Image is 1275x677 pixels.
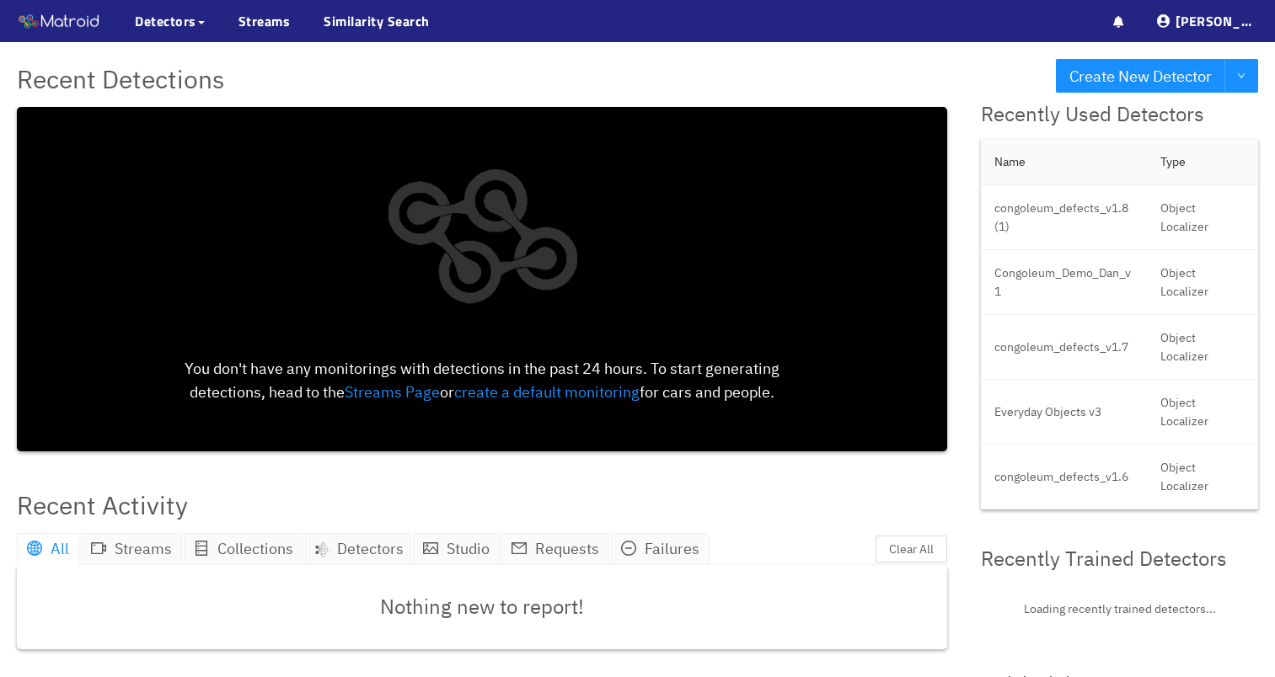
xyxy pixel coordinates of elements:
[889,540,934,558] span: Clear All
[51,539,69,558] span: All
[535,539,599,558] span: Requests
[1069,64,1212,88] span: Create New Detector
[981,185,1147,250] td: congoleum_defects_v1.8 (1)
[1224,59,1258,93] button: down
[621,541,636,556] span: minus-circle
[369,120,596,357] img: logo_only_white.png
[645,539,699,558] span: Failures
[981,250,1147,315] td: Congoleum_Demo_Dan_v1
[1147,250,1258,315] td: Object Localizer
[91,541,106,556] span: video-camera
[17,565,947,649] div: Nothing new to report!
[1147,139,1258,185] th: Type
[17,9,101,35] img: Matroid logo
[1147,185,1258,250] td: Object Localizer
[454,382,640,402] a: create a default monitoring
[1147,315,1258,380] td: Object Localizer
[440,382,454,402] span: or
[337,537,404,561] span: Detectors
[324,11,430,31] a: Similarity Search
[876,536,947,562] button: Clear All
[981,315,1147,380] td: congoleum_defects_v1.7
[981,543,1258,575] div: Recently Trained Detectors
[17,59,225,99] span: Recent Detections
[512,541,527,556] span: mail
[115,539,172,558] span: Streams
[981,99,1258,131] div: Recently Used Detectors
[1056,59,1225,93] button: Create New Detector
[1147,380,1258,445] td: Object Localizer
[981,380,1147,445] td: Everyday Objects v3
[185,359,779,402] span: You don't have any monitorings with detections in the past 24 hours. To start generating detectio...
[17,485,188,525] div: Recent Activity
[1147,445,1258,509] td: Object Localizer
[423,541,438,556] span: picture
[1237,72,1246,82] span: down
[981,583,1258,635] div: Loading recently trained detectors...
[981,139,1147,185] th: Name
[194,541,209,556] span: database
[135,11,196,31] span: Detectors
[238,11,291,31] a: Streams
[981,445,1147,509] td: congoleum_defects_v1.6
[447,539,490,558] span: Studio
[345,382,440,402] a: Streams Page
[640,382,774,402] span: for cars and people.
[27,541,42,556] span: global
[217,539,293,558] span: Collections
